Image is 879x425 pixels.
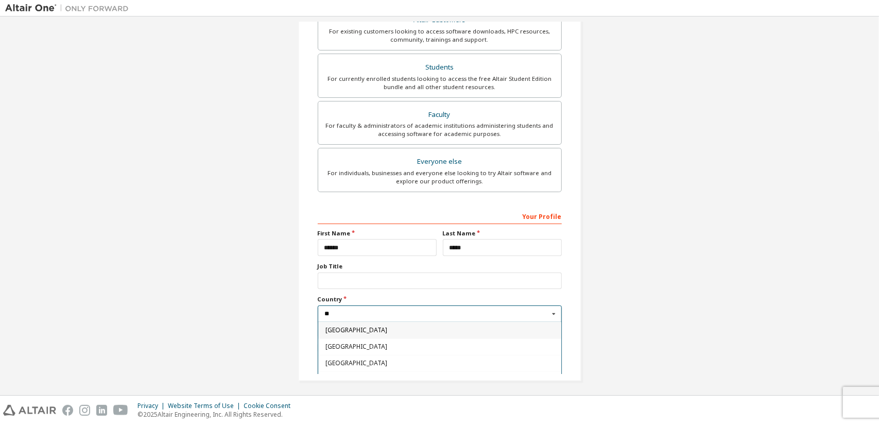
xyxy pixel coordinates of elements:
[325,360,554,366] span: [GEOGRAPHIC_DATA]
[318,295,562,303] label: Country
[324,155,555,169] div: Everyone else
[244,402,297,410] div: Cookie Consent
[318,262,562,270] label: Job Title
[324,122,555,138] div: For faculty & administrators of academic institutions administering students and accessing softwa...
[324,108,555,122] div: Faculty
[62,405,73,416] img: facebook.svg
[79,405,90,416] img: instagram.svg
[137,402,168,410] div: Privacy
[324,60,555,75] div: Students
[324,75,555,91] div: For currently enrolled students looking to access the free Altair Student Edition bundle and all ...
[324,27,555,44] div: For existing customers looking to access software downloads, HPC resources, community, trainings ...
[318,208,562,224] div: Your Profile
[325,344,554,350] span: [GEOGRAPHIC_DATA]
[168,402,244,410] div: Website Terms of Use
[137,410,297,419] p: © 2025 Altair Engineering, Inc. All Rights Reserved.
[443,229,562,237] label: Last Name
[324,169,555,185] div: For individuals, businesses and everyone else looking to try Altair software and explore our prod...
[3,405,56,416] img: altair_logo.svg
[325,327,554,333] span: [GEOGRAPHIC_DATA]
[96,405,107,416] img: linkedin.svg
[113,405,128,416] img: youtube.svg
[318,229,437,237] label: First Name
[5,3,134,13] img: Altair One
